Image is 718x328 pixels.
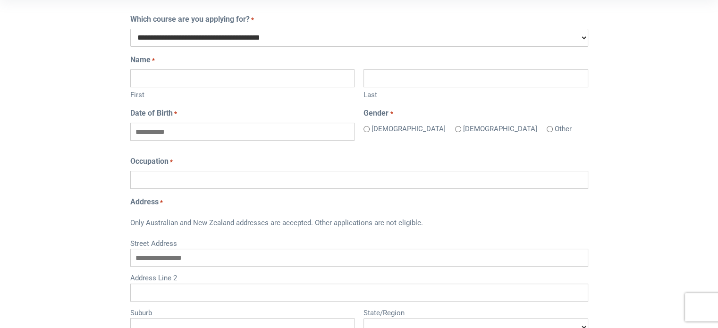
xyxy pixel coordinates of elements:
legend: Name [130,54,588,66]
label: Suburb [130,305,355,319]
legend: Gender [363,108,588,119]
label: State/Region [363,305,588,319]
label: Last [363,87,588,101]
label: [DEMOGRAPHIC_DATA] [463,124,537,135]
label: Other [555,124,572,135]
label: First [130,87,355,101]
label: Address Line 2 [130,270,588,284]
label: Occupation [130,156,173,167]
label: [DEMOGRAPHIC_DATA] [372,124,446,135]
div: Only Australian and New Zealand addresses are accepted. Other applications are not eligible. [130,211,588,236]
legend: Address [130,196,588,208]
label: Street Address [130,236,588,249]
label: Date of Birth [130,108,177,119]
label: Which course are you applying for? [130,14,254,25]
